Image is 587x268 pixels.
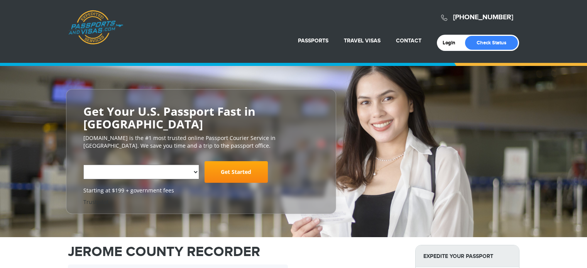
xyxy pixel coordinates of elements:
a: Login [443,40,461,46]
a: Contact [396,37,421,44]
strong: Expedite Your Passport [416,245,519,267]
a: Passports [298,37,328,44]
a: [PHONE_NUMBER] [453,13,513,22]
a: Check Status [465,36,518,50]
h1: JEROME COUNTY RECORDER [68,245,404,259]
h2: Get Your U.S. Passport Fast in [GEOGRAPHIC_DATA] [83,105,319,130]
a: Get Started [205,161,268,183]
a: Passports & [DOMAIN_NAME] [68,10,123,45]
a: Trustpilot [83,198,108,206]
p: [DOMAIN_NAME] is the #1 most trusted online Passport Courier Service in [GEOGRAPHIC_DATA]. We sav... [83,134,319,150]
a: Travel Visas [344,37,381,44]
span: Starting at $199 + government fees [83,187,319,194]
